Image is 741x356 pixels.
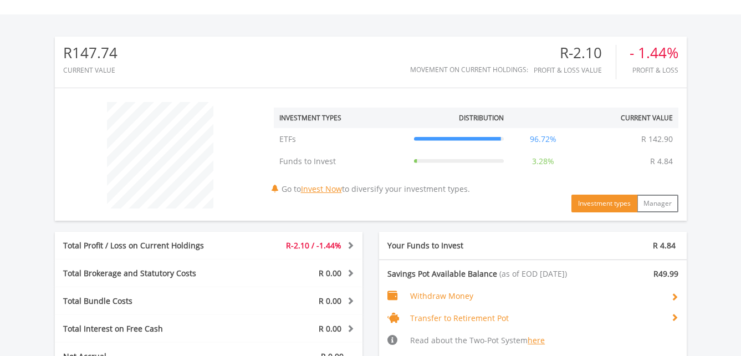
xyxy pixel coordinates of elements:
[630,67,678,74] div: Profit & Loss
[630,45,678,61] div: - 1.44%
[55,268,234,279] div: Total Brokerage and Statutory Costs
[571,195,637,212] button: Investment types
[636,128,678,150] td: R 142.90
[274,128,408,150] td: ETFs
[577,108,678,128] th: Current Value
[63,45,117,61] div: R147.74
[637,195,678,212] button: Manager
[459,113,504,123] div: Distribution
[410,335,545,345] span: Read about the Two-Pot System
[528,335,545,345] a: here
[509,128,577,150] td: 96.72%
[63,67,117,74] div: CURRENT VALUE
[286,240,341,251] span: R-2.10 / -1.44%
[319,268,341,278] span: R 0.00
[379,240,533,251] div: Your Funds to Invest
[410,66,528,73] div: Movement on Current Holdings:
[274,108,408,128] th: Investment Types
[55,296,234,307] div: Total Bundle Costs
[410,291,473,301] span: Withdraw Money
[610,268,687,279] div: R49.99
[387,268,497,279] span: Savings Pot Available Balance
[499,268,567,279] span: (as of EOD [DATE])
[653,240,676,251] span: R 4.84
[534,45,616,61] div: R-2.10
[265,96,687,212] div: Go to to diversify your investment types.
[55,323,234,334] div: Total Interest on Free Cash
[410,313,509,323] span: Transfer to Retirement Pot
[645,150,678,172] td: R 4.84
[319,296,341,306] span: R 0.00
[301,184,342,194] a: Invest Now
[534,67,616,74] div: Profit & Loss Value
[274,150,408,172] td: Funds to Invest
[509,150,577,172] td: 3.28%
[319,323,341,334] span: R 0.00
[55,240,234,251] div: Total Profit / Loss on Current Holdings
